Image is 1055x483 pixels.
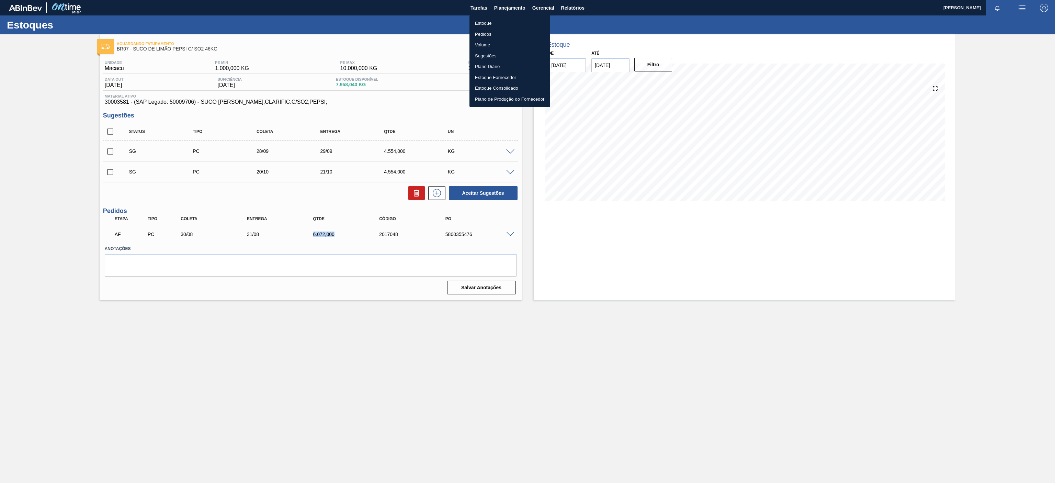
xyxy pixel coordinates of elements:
a: Plano de Produção do Fornecedor [469,94,550,105]
a: Sugestões [469,50,550,61]
a: Volume [469,40,550,50]
a: Estoque Fornecedor [469,72,550,83]
a: Pedidos [469,29,550,40]
a: Estoque Consolidado [469,83,550,94]
a: Estoque [469,18,550,29]
a: Plano Diário [469,61,550,72]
